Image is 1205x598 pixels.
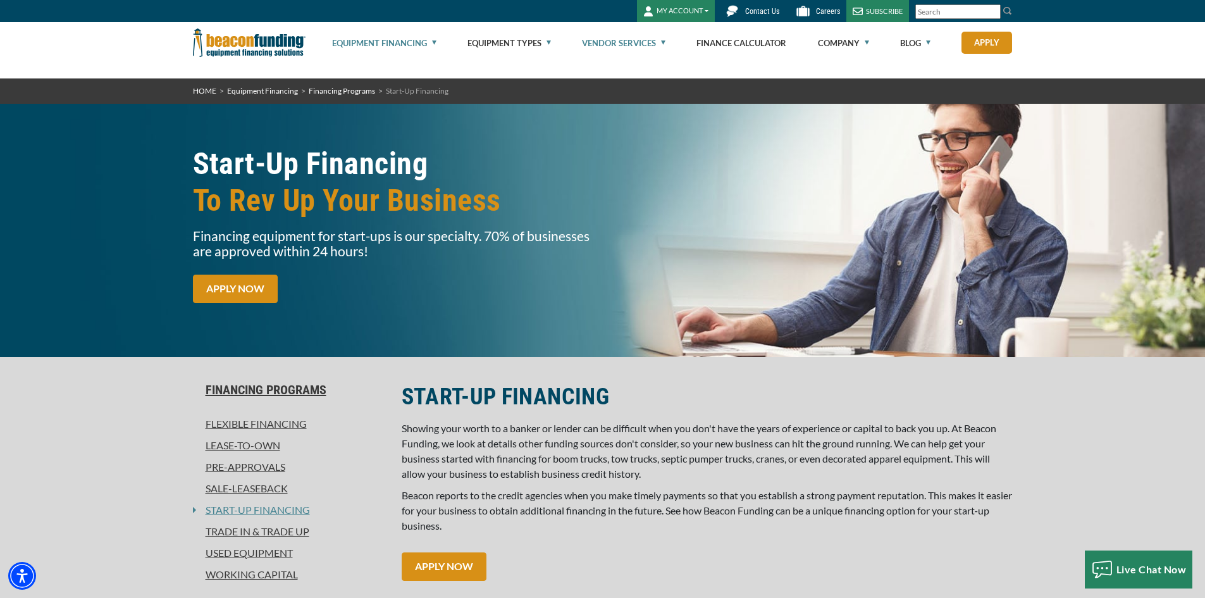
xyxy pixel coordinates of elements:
button: Live Chat Now [1085,551,1193,589]
div: Accessibility Menu [8,562,36,590]
a: Financing Programs [193,382,386,397]
span: Contact Us [745,7,779,16]
a: HOME [193,86,216,96]
a: Vendor Services [582,23,665,63]
input: Search [915,4,1001,19]
a: Apply [961,32,1012,54]
a: APPLY NOW [402,552,486,581]
a: Clear search text [987,7,998,17]
a: Equipment Types [467,23,551,63]
a: Equipment Financing [227,86,298,96]
a: Pre-approvals [193,459,386,475]
a: Flexible Financing [193,416,386,432]
a: Equipment Financing [332,23,436,63]
span: To Rev Up Your Business [193,182,595,219]
span: Careers [816,7,840,16]
a: Working Capital [193,567,386,582]
a: Blog [900,23,930,63]
a: Trade In & Trade Up [193,524,386,539]
a: Finance Calculator [696,23,786,63]
p: Financing equipment for start-ups is our specialty. 70% of businesses are approved within 24 hours! [193,228,595,259]
img: Search [1003,6,1013,16]
span: Beacon reports to the credit agencies when you make timely payments so that you establish a stron... [402,489,1012,532]
span: Live Chat Now [1116,563,1187,575]
h2: START-UP FINANCING [402,382,1013,411]
a: Financing Programs [309,86,375,96]
img: Beacon Funding Corporation logo [193,22,306,63]
a: Sale-Leaseback [193,481,386,496]
h1: Start-Up Financing [193,146,595,219]
a: APPLY NOW [193,275,278,303]
a: Lease-To-Own [193,438,386,453]
span: Showing your worth to a banker or lender can be difficult when you don't have the years of experi... [402,422,996,480]
a: Company [818,23,869,63]
a: Start-Up Financing [196,502,310,518]
a: Used Equipment [193,545,386,561]
span: Start-Up Financing [386,86,448,96]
